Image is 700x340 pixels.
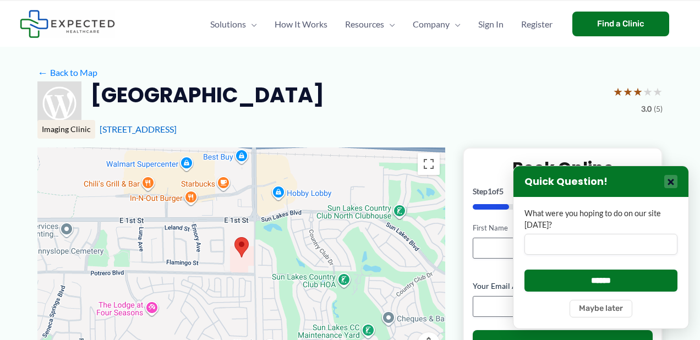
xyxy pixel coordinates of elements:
a: CompanyMenu Toggle [404,5,469,43]
span: ← [37,67,48,78]
span: 1 [488,187,492,196]
span: ★ [633,81,643,102]
a: Find a Clinic [572,12,669,36]
h2: Book Online [473,157,653,179]
a: [STREET_ADDRESS] [100,124,177,134]
a: SolutionsMenu Toggle [201,5,266,43]
a: ←Back to Map [37,64,97,81]
p: Step of [473,188,653,195]
h3: Quick Question! [524,176,608,188]
a: Register [512,5,561,43]
label: What were you hoping to do on our site [DATE]? [524,208,677,231]
span: Company [413,5,450,43]
label: First Name [473,223,559,233]
a: Sign In [469,5,512,43]
a: How It Works [266,5,336,43]
span: ★ [653,81,663,102]
button: Toggle fullscreen view [418,153,440,175]
span: Menu Toggle [384,5,395,43]
span: ★ [643,81,653,102]
span: How It Works [275,5,327,43]
span: Resources [345,5,384,43]
span: Menu Toggle [246,5,257,43]
span: ★ [613,81,623,102]
span: 5 [499,187,504,196]
div: Imaging Clinic [37,120,95,139]
span: Solutions [210,5,246,43]
a: ResourcesMenu Toggle [336,5,404,43]
span: 3.0 [641,102,652,116]
span: Menu Toggle [450,5,461,43]
button: Close [664,175,677,188]
span: Register [521,5,553,43]
button: Maybe later [570,300,632,317]
span: Sign In [478,5,504,43]
span: (5) [654,102,663,116]
nav: Primary Site Navigation [201,5,561,43]
img: Expected Healthcare Logo - side, dark font, small [20,10,115,38]
h2: [GEOGRAPHIC_DATA] [90,81,324,108]
span: ★ [623,81,633,102]
label: Your Email Address [473,281,653,292]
